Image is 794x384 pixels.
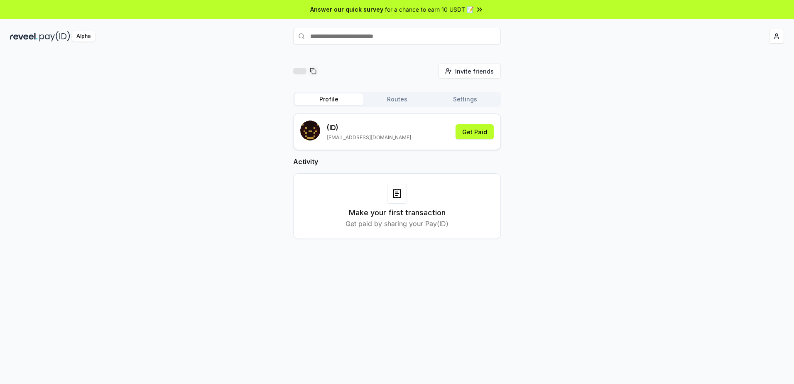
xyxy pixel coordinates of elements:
[293,157,501,167] h2: Activity
[455,67,494,76] span: Invite friends
[385,5,474,14] span: for a chance to earn 10 USDT 📝
[72,31,95,42] div: Alpha
[39,31,70,42] img: pay_id
[438,64,501,79] button: Invite friends
[349,207,446,219] h3: Make your first transaction
[10,31,38,42] img: reveel_dark
[346,219,448,229] p: Get paid by sharing your Pay(ID)
[363,94,431,105] button: Routes
[295,94,363,105] button: Profile
[310,5,383,14] span: Answer our quick survey
[431,94,499,105] button: Settings
[327,123,411,133] p: (ID)
[327,134,411,141] p: [EMAIL_ADDRESS][DOMAIN_NAME]
[456,124,494,139] button: Get Paid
